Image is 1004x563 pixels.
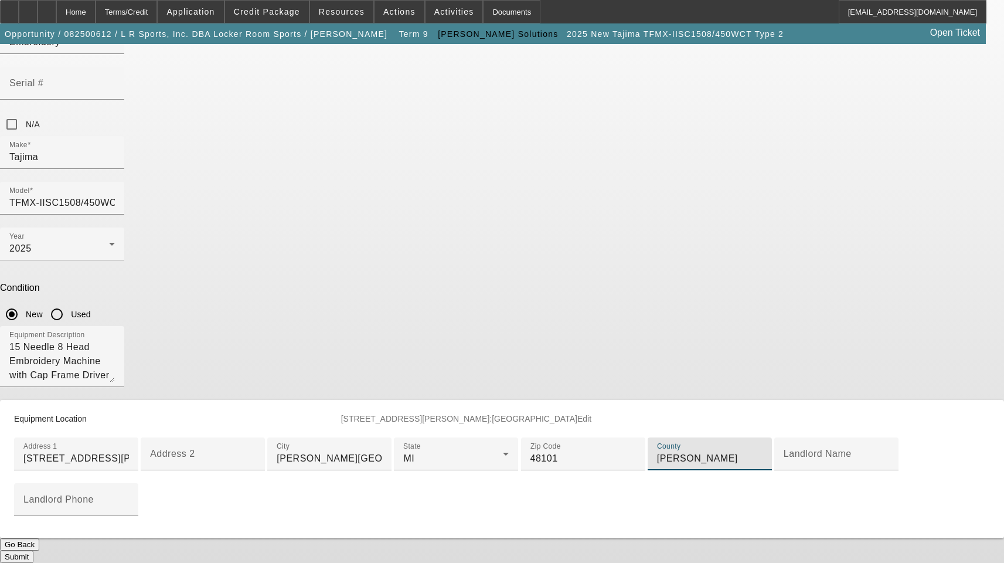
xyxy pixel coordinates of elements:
button: 2025 New Tajima TFMX-IISC1508/450WCT Type 2 [564,23,787,45]
label: N/A [23,118,40,130]
mat-label: Address 1 [23,443,57,450]
mat-label: State [403,443,421,450]
label: New [23,308,43,320]
mat-label: Zip Code [530,443,561,450]
span: [STREET_ADDRESS][PERSON_NAME]:[GEOGRAPHIC_DATA] [341,414,577,423]
mat-label: Equipment Description [9,331,85,339]
mat-label: Make [9,141,28,149]
span: 2025 New Tajima TFMX-IISC1508/450WCT Type 2 [567,29,784,39]
mat-label: Year [9,233,25,240]
mat-label: Landlord Name [784,449,852,459]
span: [PERSON_NAME] Solutions [438,29,558,39]
button: Term 9 [395,23,433,45]
span: Resources [319,7,365,16]
span: Equipment Location [14,414,87,423]
button: Activities [426,1,483,23]
button: Credit Package [225,1,309,23]
button: Actions [375,1,424,23]
span: Credit Package [234,7,300,16]
span: Activities [434,7,474,16]
button: Application [158,1,223,23]
label: Used [69,308,91,320]
mat-label: Landlord Phone [23,494,94,504]
span: Opportunity / 082500612 / L R Sports, Inc. DBA Locker Room Sports / [PERSON_NAME] [5,29,387,39]
span: 2025 [9,243,32,253]
mat-label: City [277,443,290,450]
span: MI [403,453,414,463]
span: Application [166,7,215,16]
mat-label: Serial # [9,78,43,88]
button: Resources [310,1,373,23]
mat-label: County [657,443,680,450]
mat-label: Model [9,187,30,195]
a: Open Ticket [925,23,985,43]
span: Edit [577,414,591,423]
span: Actions [383,7,416,16]
button: [PERSON_NAME] Solutions [435,23,561,45]
span: Term 9 [399,29,428,39]
mat-label: Address 2 [150,449,195,459]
